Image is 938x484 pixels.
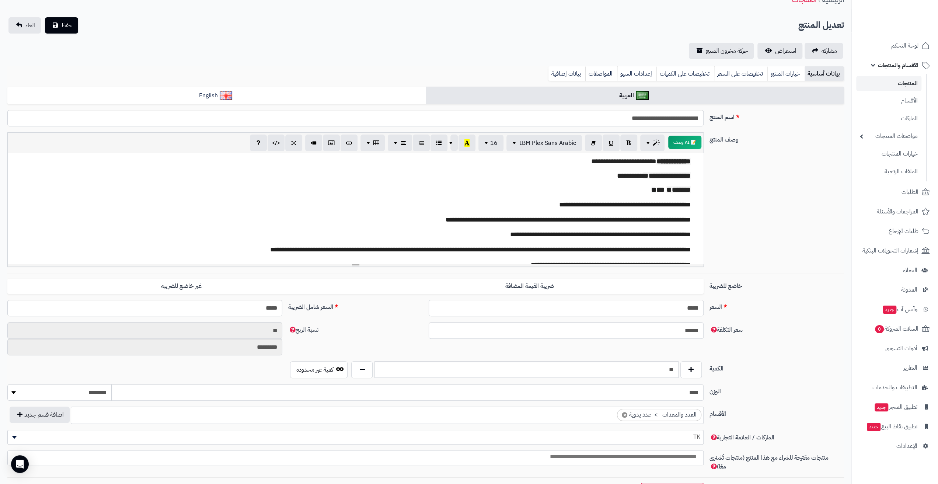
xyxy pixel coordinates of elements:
[805,43,843,59] a: مشاركه
[882,304,917,314] span: وآتس آب
[856,437,934,455] a: الإعدادات
[856,222,934,240] a: طلبات الإرجاع
[775,46,796,55] span: استعراض
[874,324,918,334] span: السلات المتروكة
[707,132,847,144] label: وصف المنتج
[885,343,917,354] span: أدوات التسويق
[889,226,918,236] span: طلبات الإرجاع
[856,340,934,357] a: أدوات التسويق
[757,43,802,59] a: استعراض
[856,183,934,201] a: الطلبات
[636,91,649,100] img: العربية
[709,433,774,442] span: الماركات / العلامة التجارية
[856,261,934,279] a: العملاء
[707,279,847,290] label: خاضع للضريبة
[856,37,934,55] a: لوحة التحكم
[856,300,934,318] a: وآتس آبجديد
[856,146,921,162] a: خيارات المنتجات
[856,164,921,180] a: الملفات الرقمية
[901,285,917,295] span: المدونة
[856,242,934,260] a: إشعارات التحويلات البنكية
[617,409,701,421] li: العدد والمعدات > عدد يدوية
[11,455,29,473] div: Open Intercom Messenger
[866,421,917,432] span: تطبيق نقاط البيع
[883,306,896,314] span: جديد
[490,139,498,147] span: 16
[707,384,847,396] label: الوزن
[888,18,931,34] img: logo-2.png
[709,325,743,334] span: سعر التكلفة
[585,66,617,81] a: المواصفات
[856,418,934,435] a: تطبيق نقاط البيعجديد
[25,21,35,30] span: الغاء
[622,412,627,418] span: ×
[426,87,844,105] a: العربية
[875,325,884,333] span: 0
[714,66,767,81] a: تخفيضات على السعر
[856,398,934,416] a: تطبيق المتجرجديد
[856,93,921,109] a: الأقسام
[856,76,921,91] a: المنتجات
[707,300,847,311] label: السعر
[896,441,917,451] span: الإعدادات
[856,281,934,299] a: المدونة
[856,359,934,377] a: التقارير
[856,111,921,126] a: الماركات
[668,136,701,149] button: 📝 AI وصف
[709,453,829,471] span: منتجات مقترحة للشراء مع هذا المنتج (منتجات تُشترى معًا)
[8,431,703,442] span: TK
[520,139,576,147] span: IBM Plex Sans Arabic
[877,206,918,217] span: المراجعات والأسئلة
[707,407,847,418] label: الأقسام
[356,279,704,294] label: ضريبة القيمة المضافة
[7,430,704,445] span: TK
[822,46,837,55] span: مشاركه
[689,43,754,59] a: حركة مخزون المنتج
[220,91,233,100] img: English
[875,403,888,411] span: جديد
[856,203,934,220] a: المراجعات والأسئلة
[506,135,582,151] button: IBM Plex Sans Arabic
[656,66,714,81] a: تخفيضات على الكميات
[862,246,918,256] span: إشعارات التحويلات البنكية
[45,17,78,34] button: حفظ
[798,18,844,33] h2: تعديل المنتج
[617,66,656,81] a: إعدادات السيو
[707,110,847,122] label: اسم المنتج
[902,187,918,197] span: الطلبات
[7,279,355,294] label: غير خاضع للضريبه
[706,46,748,55] span: حركة مخزون المنتج
[867,423,881,431] span: جديد
[707,361,847,373] label: الكمية
[856,320,934,338] a: السلات المتروكة0
[874,402,917,412] span: تطبيق المتجر
[891,41,918,51] span: لوحة التحكم
[285,300,426,311] label: السعر شامل الضريبة
[878,60,918,70] span: الأقسام والمنتجات
[903,265,917,275] span: العملاء
[856,128,921,144] a: مواصفات المنتجات
[288,325,318,334] span: نسبة الربح
[805,66,844,81] a: بيانات أساسية
[478,135,503,151] button: 16
[61,21,72,30] span: حفظ
[8,17,41,34] a: الغاء
[856,379,934,396] a: التطبيقات والخدمات
[548,66,585,81] a: بيانات إضافية
[10,407,70,423] button: اضافة قسم جديد
[903,363,917,373] span: التقارير
[872,382,917,393] span: التطبيقات والخدمات
[767,66,805,81] a: خيارات المنتج
[7,87,426,105] a: English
